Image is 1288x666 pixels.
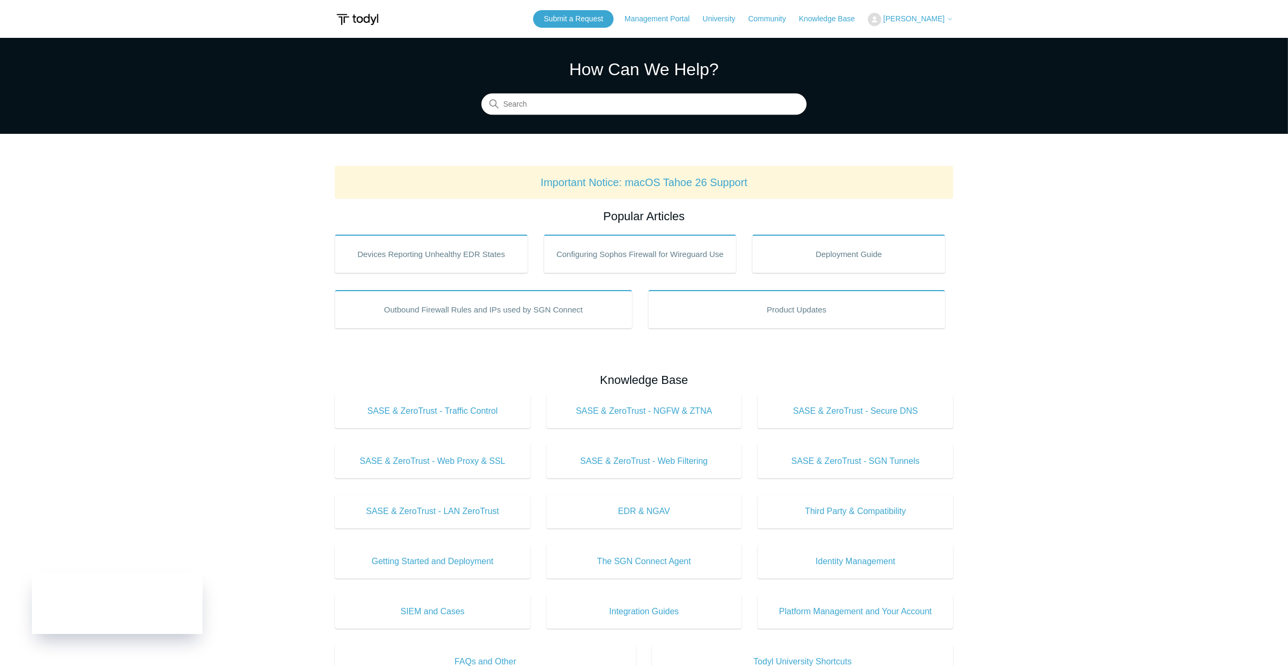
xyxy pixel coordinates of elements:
[533,10,614,28] a: Submit a Request
[774,505,937,518] span: Third Party & Compatibility
[351,555,514,568] span: Getting Started and Deployment
[351,605,514,618] span: SIEM and Cases
[758,595,953,629] a: Platform Management and Your Account
[335,394,530,428] a: SASE & ZeroTrust - Traffic Control
[774,455,937,468] span: SASE & ZeroTrust - SGN Tunnels
[481,94,807,115] input: Search
[351,505,514,518] span: SASE & ZeroTrust - LAN ZeroTrust
[758,394,953,428] a: SASE & ZeroTrust - Secure DNS
[335,544,530,579] a: Getting Started and Deployment
[562,605,726,618] span: Integration Guides
[774,555,937,568] span: Identity Management
[335,595,530,629] a: SIEM and Cases
[774,605,937,618] span: Platform Management and Your Account
[562,555,726,568] span: The SGN Connect Agent
[546,595,742,629] a: Integration Guides
[481,57,807,82] h1: How Can We Help?
[703,13,746,25] a: University
[546,494,742,528] a: EDR & NGAV
[335,10,380,29] img: Todyl Support Center Help Center home page
[758,494,953,528] a: Third Party & Compatibility
[562,405,726,418] span: SASE & ZeroTrust - NGFW & ZTNA
[562,455,726,468] span: SASE & ZeroTrust - Web Filtering
[799,13,866,25] a: Knowledge Base
[351,455,514,468] span: SASE & ZeroTrust - Web Proxy & SSL
[335,290,632,328] a: Outbound Firewall Rules and IPs used by SGN Connect
[335,235,528,273] a: Devices Reporting Unhealthy EDR States
[32,573,203,634] iframe: Todyl Status
[546,444,742,478] a: SASE & ZeroTrust - Web Filtering
[544,235,737,273] a: Configuring Sophos Firewall for Wireguard Use
[546,394,742,428] a: SASE & ZeroTrust - NGFW & ZTNA
[868,13,953,26] button: [PERSON_NAME]
[774,405,937,418] span: SASE & ZeroTrust - Secure DNS
[351,405,514,418] span: SASE & ZeroTrust - Traffic Control
[648,290,946,328] a: Product Updates
[625,13,701,25] a: Management Portal
[546,544,742,579] a: The SGN Connect Agent
[335,207,953,225] h2: Popular Articles
[758,444,953,478] a: SASE & ZeroTrust - SGN Tunnels
[562,505,726,518] span: EDR & NGAV
[752,235,945,273] a: Deployment Guide
[335,494,530,528] a: SASE & ZeroTrust - LAN ZeroTrust
[758,544,953,579] a: Identity Management
[335,444,530,478] a: SASE & ZeroTrust - Web Proxy & SSL
[883,14,945,23] span: [PERSON_NAME]
[541,176,747,188] a: Important Notice: macOS Tahoe 26 Support
[335,371,953,389] h2: Knowledge Base
[748,13,797,25] a: Community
